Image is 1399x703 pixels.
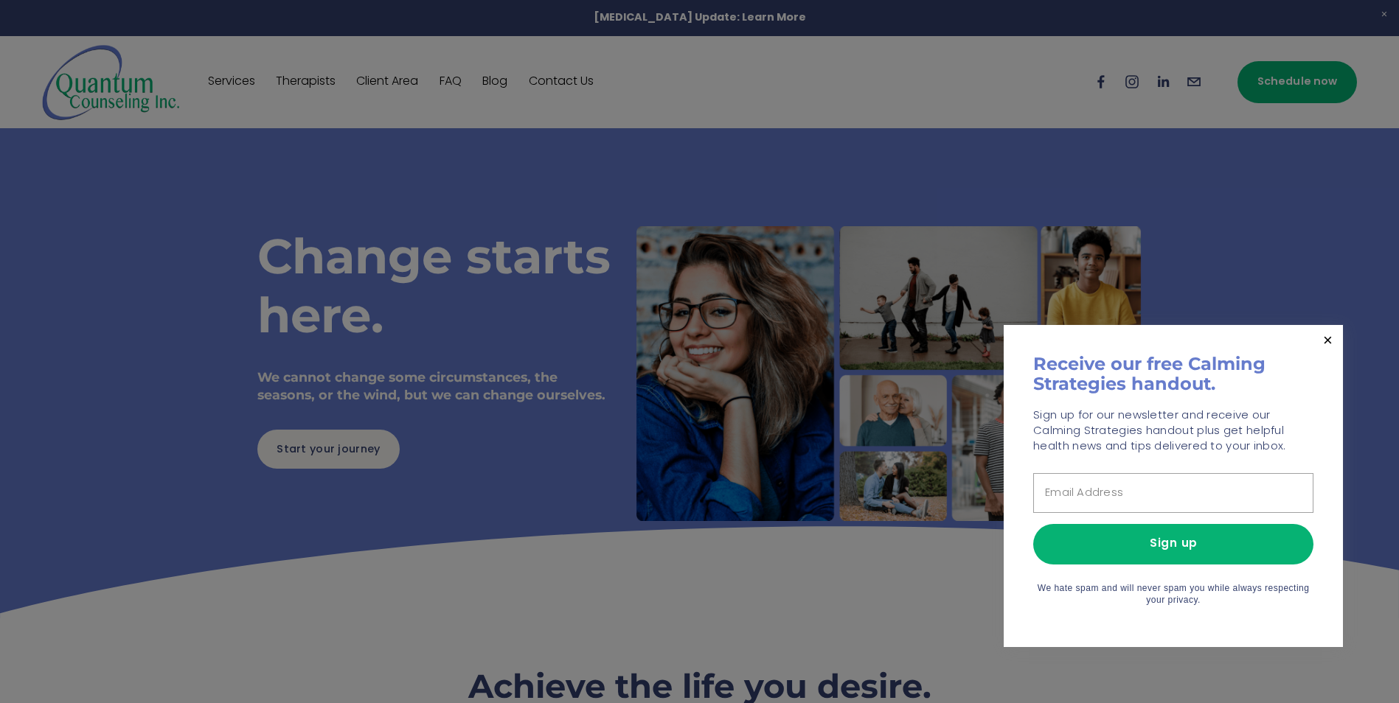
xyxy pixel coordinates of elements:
[1033,408,1313,455] p: Sign up for our newsletter and receive our Calming Strategies handout plus get helpful health new...
[1033,524,1313,564] button: Sign up
[1033,473,1313,513] input: Email Address
[1150,535,1198,553] span: Sign up
[1033,354,1313,394] h1: Receive our free Calming Strategies handout.
[1033,583,1313,606] p: We hate spam and will never spam you while always respecting your privacy.
[1315,327,1341,353] a: Close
